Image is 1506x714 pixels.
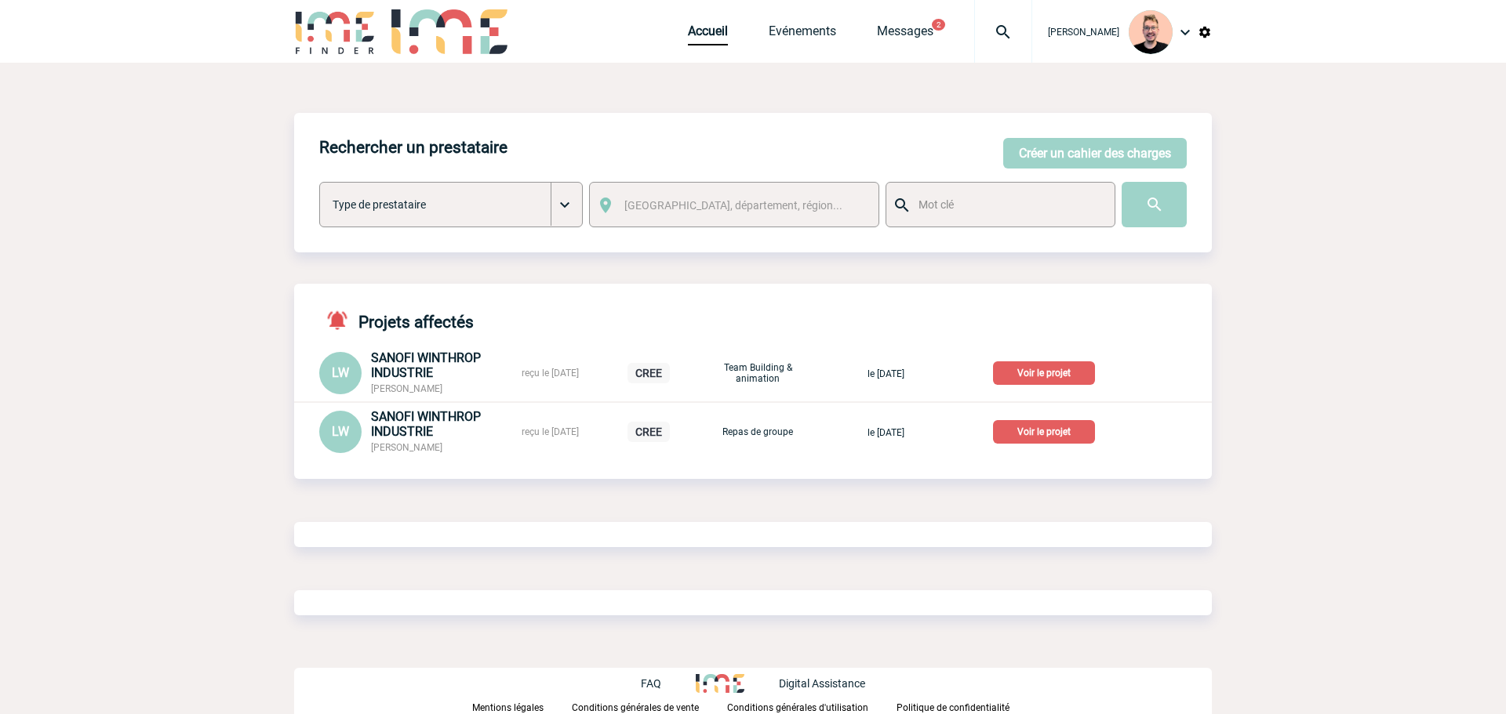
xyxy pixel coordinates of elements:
span: reçu le [DATE] [522,368,579,379]
p: Digital Assistance [779,677,865,690]
a: Voir le projet [993,423,1101,438]
p: Mentions légales [472,702,544,713]
span: [PERSON_NAME] [371,442,442,453]
span: le [DATE] [868,368,904,379]
span: le [DATE] [868,427,904,438]
input: Mot clé [915,194,1100,215]
span: SANOFI WINTHROP INDUSTRIE [371,409,481,439]
p: CREE [627,422,670,442]
a: Voir le projet [993,364,1101,379]
p: Conditions générales d'utilisation [727,702,868,713]
a: Politique de confidentialité [897,699,1035,714]
a: FAQ [641,675,696,690]
a: Messages [877,24,933,45]
p: Politique de confidentialité [897,702,1009,713]
span: LW [332,365,349,380]
a: Mentions légales [472,699,572,714]
a: Accueil [688,24,728,45]
a: Conditions générales de vente [572,699,727,714]
button: 2 [932,19,945,31]
p: CREE [627,363,670,383]
span: reçu le [DATE] [522,426,579,437]
input: Submit [1122,182,1187,227]
span: LW [332,424,349,439]
p: Conditions générales de vente [572,702,699,713]
p: Team Building & animation [718,362,797,384]
img: http://www.idealmeetingsevents.fr/ [696,674,744,693]
p: FAQ [641,677,661,690]
span: [PERSON_NAME] [1048,27,1119,38]
h4: Projets affectés [319,309,474,332]
img: notifications-active-24-px-r.png [326,309,358,332]
span: SANOFI WINTHROP INDUSTRIE [371,350,481,380]
a: Evénements [769,24,836,45]
span: [GEOGRAPHIC_DATA], département, région... [624,199,842,212]
p: Voir le projet [993,420,1095,444]
span: [PERSON_NAME] [371,383,442,394]
p: Repas de groupe [718,426,797,437]
a: Conditions générales d'utilisation [727,699,897,714]
h4: Rechercher un prestataire [319,138,507,157]
img: IME-Finder [294,9,376,54]
img: 129741-1.png [1129,10,1173,54]
p: Voir le projet [993,361,1095,385]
